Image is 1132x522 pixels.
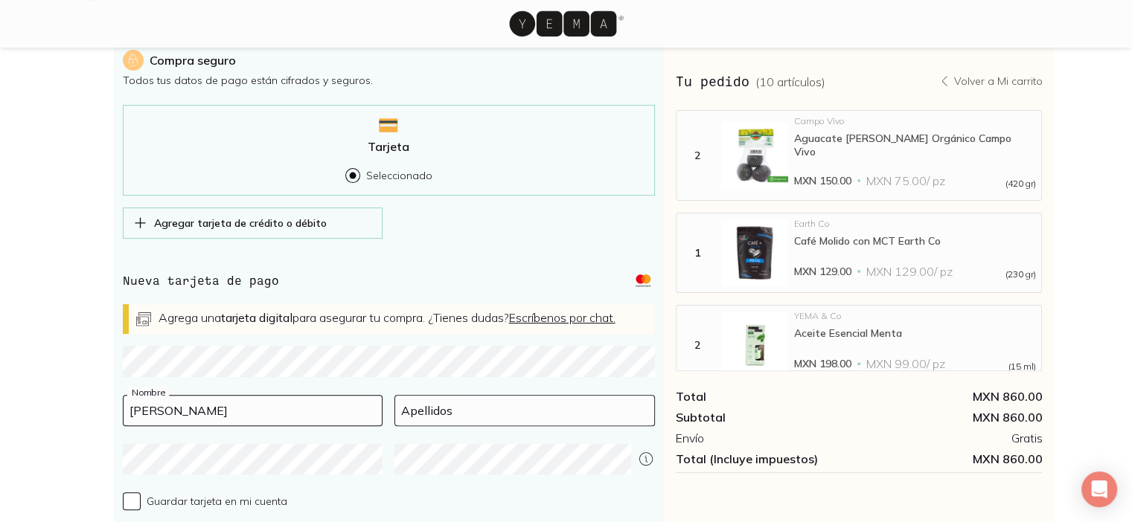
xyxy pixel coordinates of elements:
span: MXN 129.00 / pz [866,264,953,279]
div: Subtotal [676,410,859,425]
p: Tarjeta [368,139,409,154]
img: Aguacate Hass Orgánico Campo Vivo [721,122,788,189]
div: YEMA & Co [794,312,1036,320]
div: MXN 860.00 [859,389,1042,404]
p: Seleccionado [366,169,432,182]
span: Guardar tarjeta en mi cuenta [147,494,287,508]
input: Guardar tarjeta en mi cuenta [123,492,141,510]
p: Todos tus datos de pago están cifrados y seguros. [123,74,655,87]
img: Aceite Esencial Menta [721,312,788,378]
div: Aceite Esencial Menta [794,326,1036,340]
div: Gratis [859,431,1042,445]
p: Compra seguro [150,51,236,69]
div: Total (Incluye impuestos) [676,451,859,466]
p: Agregar tarjeta de crédito o débito [154,216,327,230]
span: MXN 99.00 / pz [866,356,945,371]
strong: tarjeta digital [221,310,292,325]
div: Campo Vivo [794,117,1036,126]
div: Envío [676,431,859,445]
img: Café Molido con MCT Earth Co [721,219,788,286]
a: Escríbenos por chat. [509,310,615,325]
div: 1 [679,246,715,260]
span: Agrega una para asegurar tu compra. ¿Tienes dudas? [159,310,615,325]
div: 2 [679,338,715,352]
span: MXN 198.00 [794,356,851,371]
div: 2 [679,149,715,162]
span: (230 gr) [1005,270,1035,279]
div: Café Molido con MCT Earth Co [794,234,1036,248]
p: Volver a Mi carrito [953,74,1042,88]
div: MXN 860.00 [859,410,1042,425]
label: Nombre [127,386,169,397]
div: Open Intercom Messenger [1081,471,1117,507]
h4: Nueva tarjeta de pago [123,271,279,289]
span: MXN 75.00 / pz [866,173,945,188]
a: Volver a Mi carrito [938,74,1042,88]
span: MXN 860.00 [859,451,1042,466]
div: Earth Co [794,219,1036,228]
h3: Tu pedido [676,71,825,91]
span: (420 gr) [1005,179,1035,188]
div: Aguacate [PERSON_NAME] Orgánico Campo Vivo [794,132,1036,158]
span: MXN 129.00 [794,264,851,279]
span: (15 ml) [1008,362,1035,371]
div: Total [676,389,859,404]
span: ( 10 artículos ) [755,74,825,89]
span: MXN 150.00 [794,173,851,188]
